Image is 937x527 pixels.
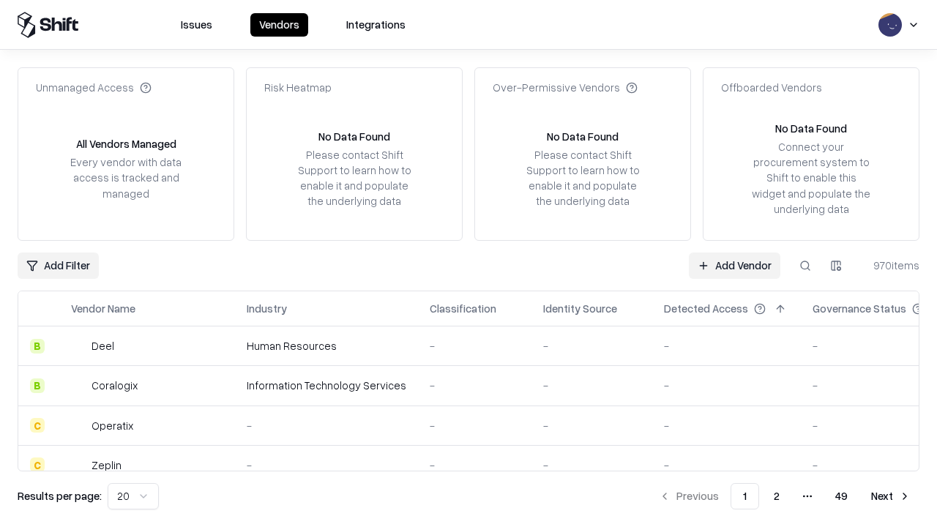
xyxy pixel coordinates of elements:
[250,13,308,37] button: Vendors
[247,301,287,316] div: Industry
[430,457,520,473] div: -
[264,80,332,95] div: Risk Heatmap
[92,378,138,393] div: Coralogix
[775,121,847,136] div: No Data Found
[18,488,102,504] p: Results per page:
[650,483,919,509] nav: pagination
[430,378,520,393] div: -
[731,483,759,509] button: 1
[71,301,135,316] div: Vendor Name
[247,418,406,433] div: -
[247,338,406,354] div: Human Resources
[750,139,872,217] div: Connect your procurement system to Shift to enable this widget and populate the underlying data
[762,483,791,509] button: 2
[76,136,176,152] div: All Vendors Managed
[92,418,133,433] div: Operatix
[824,483,859,509] button: 49
[318,129,390,144] div: No Data Found
[664,457,789,473] div: -
[547,129,619,144] div: No Data Found
[92,457,122,473] div: Zeplin
[861,258,919,273] div: 970 items
[36,80,152,95] div: Unmanaged Access
[172,13,221,37] button: Issues
[721,80,822,95] div: Offboarded Vendors
[65,154,187,201] div: Every vendor with data access is tracked and managed
[430,418,520,433] div: -
[294,147,415,209] div: Please contact Shift Support to learn how to enable it and populate the underlying data
[664,301,748,316] div: Detected Access
[543,418,641,433] div: -
[862,483,919,509] button: Next
[30,378,45,393] div: B
[522,147,643,209] div: Please contact Shift Support to learn how to enable it and populate the underlying data
[543,301,617,316] div: Identity Source
[493,80,638,95] div: Over-Permissive Vendors
[664,338,789,354] div: -
[71,339,86,354] img: Deel
[30,457,45,472] div: C
[71,457,86,472] img: Zeplin
[813,301,906,316] div: Governance Status
[689,253,780,279] a: Add Vendor
[430,301,496,316] div: Classification
[430,338,520,354] div: -
[664,378,789,393] div: -
[543,457,641,473] div: -
[92,338,114,354] div: Deel
[30,418,45,433] div: C
[543,378,641,393] div: -
[71,378,86,393] img: Coralogix
[543,338,641,354] div: -
[247,457,406,473] div: -
[71,418,86,433] img: Operatix
[30,339,45,354] div: B
[18,253,99,279] button: Add Filter
[664,418,789,433] div: -
[337,13,414,37] button: Integrations
[247,378,406,393] div: Information Technology Services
